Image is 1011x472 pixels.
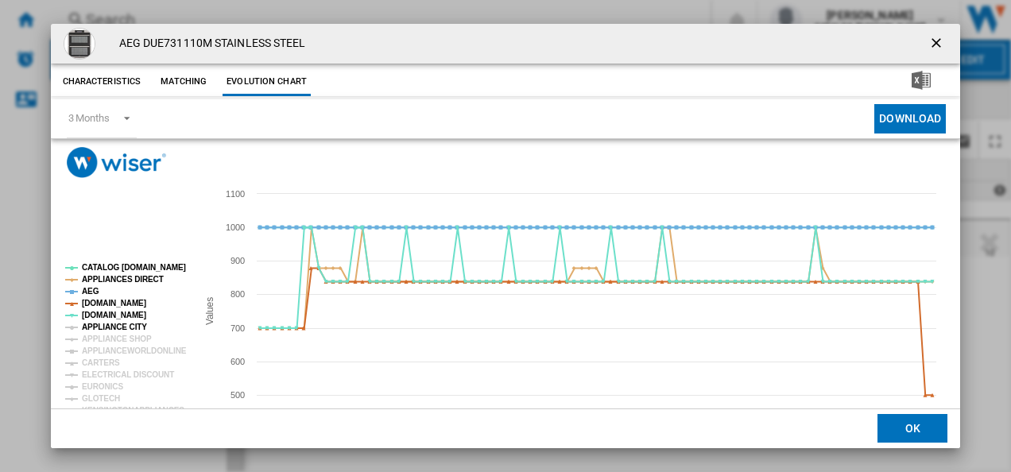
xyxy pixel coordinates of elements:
button: Download [874,104,946,133]
tspan: GLOTECH [82,394,120,403]
md-dialog: Product popup [51,24,961,449]
tspan: EURONICS [82,382,123,391]
button: Evolution chart [223,68,311,96]
tspan: 700 [230,323,245,333]
h4: AEG DUE731110M STAINLESS STEEL [111,36,306,52]
tspan: 1100 [226,189,245,199]
tspan: 800 [230,289,245,299]
tspan: 1000 [226,222,245,232]
tspan: CARTERS [82,358,120,367]
ng-md-icon: getI18NText('BUTTONS.CLOSE_DIALOG') [928,35,947,54]
tspan: 600 [230,357,245,366]
tspan: CATALOG [DOMAIN_NAME] [82,263,186,272]
tspan: [DOMAIN_NAME] [82,299,146,308]
tspan: [DOMAIN_NAME] [82,311,146,319]
tspan: KENSINGTONAPPLIANCES [82,406,184,415]
button: Characteristics [59,68,145,96]
img: due731110m.jpg [64,28,95,60]
tspan: APPLIANCEWORLDONLINE [82,346,187,355]
button: getI18NText('BUTTONS.CLOSE_DIALOG') [922,28,954,60]
tspan: APPLIANCE CITY [82,323,147,331]
button: Download in Excel [886,68,956,96]
tspan: ELECTRICAL DISCOUNT [82,370,174,379]
tspan: 900 [230,256,245,265]
tspan: APPLIANCE SHOP [82,335,152,343]
tspan: AEG [82,287,99,296]
img: excel-24x24.png [912,71,931,90]
tspan: 500 [230,390,245,400]
div: 3 Months [68,112,110,124]
button: OK [877,415,947,443]
button: Matching [149,68,219,96]
img: logo_wiser_300x94.png [67,147,166,178]
tspan: Values [204,297,215,325]
tspan: APPLIANCES DIRECT [82,275,164,284]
